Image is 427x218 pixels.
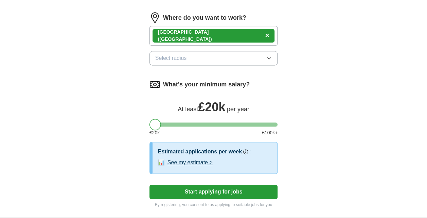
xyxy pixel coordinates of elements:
[149,129,160,136] span: £ 20 k
[158,158,165,167] span: 📊
[155,54,187,62] span: Select radius
[198,100,225,114] span: £ 20k
[249,148,251,156] h3: :
[158,29,209,35] strong: [GEOGRAPHIC_DATA]
[149,202,278,208] p: By registering, you consent to us applying to suitable jobs for you
[167,158,213,167] button: See my estimate >
[149,12,160,23] img: location.png
[227,106,249,113] span: per year
[178,106,198,113] span: At least
[158,36,212,42] span: ([GEOGRAPHIC_DATA])
[265,31,269,41] button: ×
[163,80,250,89] label: What's your minimum salary?
[265,32,269,39] span: ×
[149,51,278,65] button: Select radius
[158,148,242,156] h3: Estimated applications per week
[149,79,160,90] img: salary.png
[149,185,278,199] button: Start applying for jobs
[163,13,246,22] label: Where do you want to work?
